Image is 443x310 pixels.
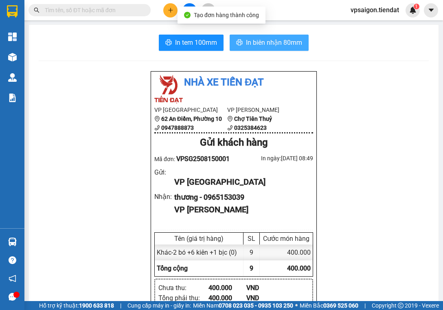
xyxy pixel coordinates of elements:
button: caret-down [424,3,438,17]
strong: 0708 023 035 - 0935 103 250 [219,302,293,309]
div: thương - 0965153039 [174,192,307,203]
span: Miền Nam [193,301,293,310]
span: Tổng cộng [157,264,188,272]
span: phone [227,125,233,131]
span: environment [154,116,160,122]
b: Chợ Tiên Thuỷ [234,116,272,122]
button: plus [163,3,178,17]
span: plus [168,7,173,13]
span: Tạo đơn hàng thành công [194,12,259,18]
strong: 0369 525 060 [323,302,358,309]
span: Hỗ trợ kỹ thuật: [39,301,114,310]
div: VND [246,293,284,303]
span: | [120,301,121,310]
span: ⚪️ [295,304,298,307]
img: icon-new-feature [409,7,417,14]
span: Miền Bắc [300,301,358,310]
div: In ngày: [DATE] 08:49 [234,154,313,163]
span: 9 [250,264,253,272]
b: 0947888873 [161,124,194,131]
b: 62 An Điềm, Phường 10 [161,116,222,122]
div: 9 [243,245,260,260]
img: warehouse-icon [8,238,17,246]
strong: 1900 633 818 [79,302,114,309]
button: aim [201,3,215,17]
div: Gửi khách hàng [154,135,313,151]
span: notification [9,275,16,282]
img: solution-icon [8,94,17,102]
img: logo.jpg [154,75,183,103]
span: vpsaigon.tiendat [344,5,406,15]
img: dashboard-icon [8,33,17,41]
span: search [34,7,39,13]
div: 400.000 [208,283,246,293]
div: Gửi : [154,167,174,177]
div: Tên (giá trị hàng) [157,235,241,242]
sup: 1 [414,4,419,9]
span: copyright [398,303,404,308]
span: environment [227,116,233,122]
span: Khác - 2 bó +6 kiên +1 bịc (0) [157,249,237,256]
span: printer [165,39,172,47]
img: warehouse-icon [8,53,17,61]
img: logo-vxr [7,5,18,17]
span: VPSG2508150001 [176,155,230,163]
b: 0325384623 [234,124,267,131]
img: warehouse-icon [8,73,17,82]
span: 400.000 [287,264,311,272]
button: file-add [182,3,197,17]
span: In biên nhận 80mm [246,37,302,48]
div: VP [GEOGRAPHIC_DATA] [174,176,307,188]
span: printer [236,39,243,47]
div: Mã đơn: [154,154,234,164]
div: VP [PERSON_NAME] [174,203,307,216]
div: SL [246,235,257,242]
span: In tem 100mm [175,37,217,48]
li: VP [GEOGRAPHIC_DATA] [154,105,227,114]
div: Nhận : [154,192,174,202]
li: Nhà xe Tiến Đạt [154,75,313,90]
span: question-circle [9,256,16,264]
li: VP [PERSON_NAME] [227,105,300,114]
span: Cung cấp máy in - giấy in: [127,301,191,310]
span: phone [154,125,160,131]
span: 1 [415,4,418,9]
span: message [9,293,16,301]
div: VND [246,283,284,293]
input: Tìm tên, số ĐT hoặc mã đơn [45,6,141,15]
div: Cước món hàng [262,235,311,242]
div: Chưa thu : [158,283,208,293]
span: | [364,301,366,310]
span: check-circle [184,12,191,18]
div: Tổng phải thu : [158,293,208,303]
button: printerIn biên nhận 80mm [230,35,309,51]
button: printerIn tem 100mm [159,35,224,51]
div: 400.000 [260,245,313,260]
div: 400.000 [208,293,246,303]
span: caret-down [428,7,435,14]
